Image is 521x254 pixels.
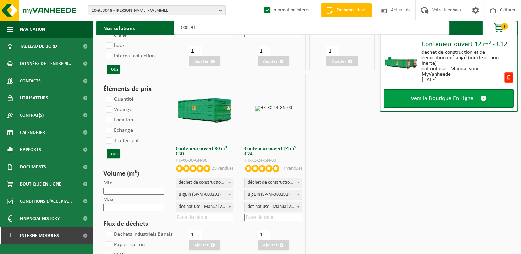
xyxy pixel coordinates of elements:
input: Chercher [174,21,449,35]
div: Conteneur ouvert 12 m³ - C12 [421,41,514,48]
label: Min. [103,180,114,186]
button: Ajouter [189,56,220,66]
span: déchet de construction et de démolition mélangé (inerte et non inerte) [176,178,233,188]
button: 10-953048 - [PERSON_NAME] - WEMMEL [88,5,226,15]
button: Ajouter [326,56,358,66]
p: 7 vendues [283,165,302,172]
h3: Éléments de prix [103,84,160,94]
label: hook [104,41,125,51]
input: Date de début [244,214,302,221]
img: HK-XC-30-GN-00 [175,94,234,123]
span: Vers la Boutique En Ligne [411,95,473,102]
span: Navigation [20,21,45,38]
label: Information interne [263,5,311,15]
label: Echange [104,125,133,136]
label: internal collection [104,51,155,61]
span: Contacts [20,72,41,89]
span: 10-953048 - [PERSON_NAME] - WEMMEL [92,6,216,16]
span: BigBin (SP-M-000291) [245,190,302,200]
label: Traitement [104,136,139,146]
label: crane [104,30,127,41]
h3: Conteneur ouvert 24 m³ - C24 [244,146,302,157]
input: 1 [188,230,201,240]
h3: Volume (m³) [103,169,160,179]
span: Interne modules [20,227,59,244]
p: 29 vendues [212,165,233,172]
input: 1 [257,230,270,240]
img: HK-XC-24-GN-00 [255,106,292,111]
span: Boutique en ligne [20,176,61,193]
span: Rapports [20,141,41,158]
span: 1 [501,23,508,30]
button: 1 [482,21,517,35]
span: Financial History [20,210,60,227]
input: Date de début [176,214,233,221]
label: Quantité [104,94,134,105]
span: BigBin (SP-M-000291) [176,190,233,200]
h3: Flux de déchets [103,219,160,229]
h3: Conteneur ouvert 30 m³ - C30 [176,146,233,157]
span: déchet de construction et de démolition mélangé (inerte et non inerte) [245,178,302,188]
span: Demande devis [335,7,368,14]
img: HK-XC-12-GN-00 [384,53,418,70]
span: dot not use : Manual voor MyVanheede [176,202,233,212]
span: déchet de construction et de démolition mélangé (inerte et non inerte) [176,178,233,188]
span: Tableau de bord [20,38,57,55]
span: dot not use : Manual voor MyVanheede [244,202,302,212]
span: BigBin (SP-M-000291) [176,190,233,200]
span: déchet de construction et de démolition mélangé (inerte et non inerte) [244,178,302,188]
button: Ajouter [258,240,289,250]
label: Papier-carton [104,240,145,250]
div: HK-XC-24-GN-00 [244,158,302,163]
span: Calendrier [20,124,45,141]
a: Demande devis [321,3,372,17]
label: Location [104,115,133,125]
button: Ajouter [189,240,220,250]
a: Vers la Boutique En Ligne [384,89,514,108]
div: dot not use : Manual voor MyVanheede [421,66,504,77]
button: Tous [107,149,120,158]
span: dot not use : Manual voor MyVanheede [176,202,233,212]
div: HK-XC-30-GN-00 [176,158,233,163]
label: Max. [103,197,115,202]
input: 1 [188,46,201,56]
span: Utilisateurs [20,89,48,107]
label: Vidange [104,105,132,115]
input: 1 [257,46,270,56]
input: 1 [326,46,339,56]
span: BigBin (SP-M-000291) [244,190,302,200]
span: Données de l'entrepr... [20,55,73,72]
button: Ajouter [258,56,289,66]
div: [DATE] [421,77,504,83]
h2: Nos solutions [96,21,142,35]
span: Conditions d'accepta... [20,193,72,210]
span: dot not use : Manual voor MyVanheede [245,202,302,212]
span: Contrat(s) [20,107,44,124]
span: Documents [20,158,46,176]
button: Tous [107,65,120,74]
span: I [7,227,13,244]
div: déchet de construction et de démolition mélangé (inerte et non inerte) [421,50,504,66]
label: Déchets Industriels Banals [104,229,173,240]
